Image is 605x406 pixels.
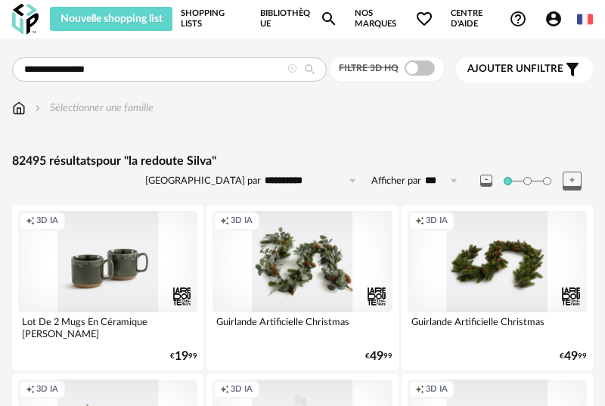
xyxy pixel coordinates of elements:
span: 3D IA [36,215,58,227]
a: Creation icon 3D IA Guirlande Artificielle Christmas €4999 [402,205,593,370]
span: Creation icon [220,215,229,227]
span: 19 [175,352,188,361]
span: Nos marques [355,7,433,31]
span: Filter icon [563,60,582,79]
div: Guirlande Artificielle Christmas [408,312,587,342]
a: Creation icon 3D IA Lot De 2 Mugs En Céramique [PERSON_NAME] €1999 [12,205,203,370]
span: 3D IA [231,215,253,227]
button: Ajouter unfiltre Filter icon [456,57,593,82]
button: Nouvelle shopping list [50,7,172,31]
div: € 99 [365,352,392,361]
a: BibliothèqueMagnify icon [260,7,337,31]
img: svg+xml;base64,PHN2ZyB3aWR0aD0iMTYiIGhlaWdodD0iMTYiIHZpZXdCb3g9IjAgMCAxNiAxNiIgZmlsbD0ibm9uZSIgeG... [32,101,44,116]
span: Creation icon [415,384,424,395]
span: 3D IA [426,215,448,227]
span: Nouvelle shopping list [60,14,163,24]
div: Lot De 2 Mugs En Céramique [PERSON_NAME] [18,312,197,342]
span: Heart Outline icon [415,10,433,28]
span: Creation icon [220,384,229,395]
span: Magnify icon [320,10,338,28]
span: Ajouter un [467,64,531,74]
span: Creation icon [26,384,35,395]
div: Sélectionner une famille [32,101,154,116]
span: Centre d'aideHelp Circle Outline icon [451,8,528,30]
img: fr [577,11,593,27]
span: 3D IA [426,384,448,395]
label: [GEOGRAPHIC_DATA] par [145,175,261,188]
a: Shopping Lists [181,7,244,31]
span: pour "la redoute Silva" [96,155,216,167]
label: Afficher par [371,175,421,188]
span: Creation icon [415,215,424,227]
span: 3D IA [231,384,253,395]
a: Creation icon 3D IA Guirlande Artificielle Christmas €4999 [206,205,398,370]
span: 49 [370,352,383,361]
div: € 99 [560,352,587,361]
img: OXP [12,4,39,35]
span: Creation icon [26,215,35,227]
span: Filtre 3D HQ [339,64,399,73]
span: filtre [467,63,563,76]
span: Account Circle icon [544,10,569,28]
img: svg+xml;base64,PHN2ZyB3aWR0aD0iMTYiIGhlaWdodD0iMTciIHZpZXdCb3g9IjAgMCAxNiAxNyIgZmlsbD0ibm9uZSIgeG... [12,101,26,116]
span: 49 [564,352,578,361]
span: Help Circle Outline icon [509,10,527,28]
div: 82495 résultats [12,153,593,169]
span: 3D IA [36,384,58,395]
div: Guirlande Artificielle Christmas [213,312,392,342]
div: € 99 [170,352,197,361]
span: Account Circle icon [544,10,563,28]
